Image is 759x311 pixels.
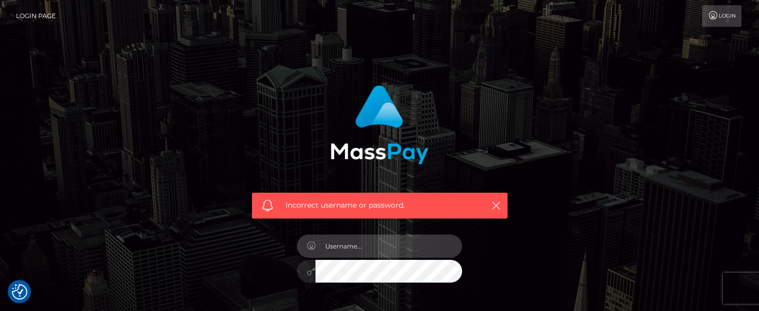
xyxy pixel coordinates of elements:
[16,5,56,27] a: Login Page
[702,5,741,27] a: Login
[12,284,27,300] button: Consent Preferences
[286,200,474,211] span: Incorrect username or password.
[315,235,462,258] input: Username...
[330,85,429,164] img: MassPay Login
[12,284,27,300] img: Revisit consent button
